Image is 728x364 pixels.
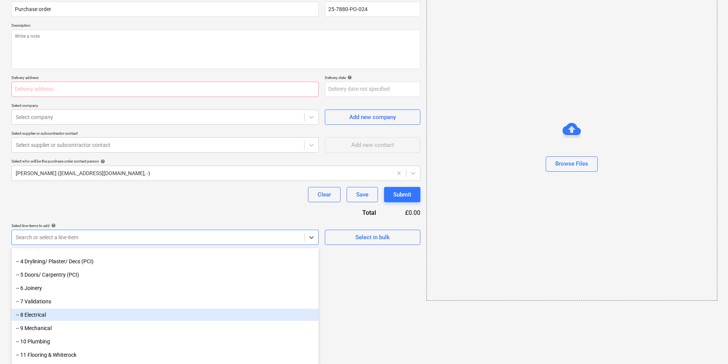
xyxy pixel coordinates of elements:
span: help [346,75,352,80]
div: -- 10 Plumbing [11,335,319,348]
div: -- 6 Joinery [11,282,319,294]
button: Save [347,187,378,202]
button: Add new company [325,110,420,125]
input: Document name [11,2,319,17]
p: Select supplier or subcontractor contact [11,131,319,137]
div: Select line-items to add [11,223,319,228]
span: help [99,159,105,164]
iframe: Chat Widget [690,327,728,364]
p: Select company [11,103,319,110]
button: Submit [384,187,420,202]
div: -- 8 Electrical [11,309,319,321]
div: Select in bulk [355,232,390,242]
div: -- 7 Validations [11,295,319,308]
div: Submit [393,190,411,200]
div: -- 5 Doors/ Carpentry (PCI) [11,269,319,281]
div: -- 9 Mechanical [11,322,319,334]
div: Delivery date [325,75,420,80]
input: Delivery address [11,82,319,97]
div: Clear [318,190,331,200]
div: £0.00 [388,208,420,217]
div: Browse Files [555,159,588,169]
input: Reference number [325,2,420,17]
div: -- 4 Drylining/ Plaster/ Decs (PCI) [11,255,319,267]
div: Select who will be the purchase order contact person [11,159,420,164]
div: Save [356,190,368,200]
p: Delivery address [11,75,319,82]
div: -- 11 Flooring & Whiterock [11,349,319,361]
div: Total [321,208,388,217]
p: Description [11,23,420,29]
button: Clear [308,187,340,202]
button: Select in bulk [325,230,420,245]
input: Delivery date not specified [325,82,420,97]
div: Add new company [349,112,396,122]
button: Browse Files [546,156,598,172]
span: help [50,223,56,228]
